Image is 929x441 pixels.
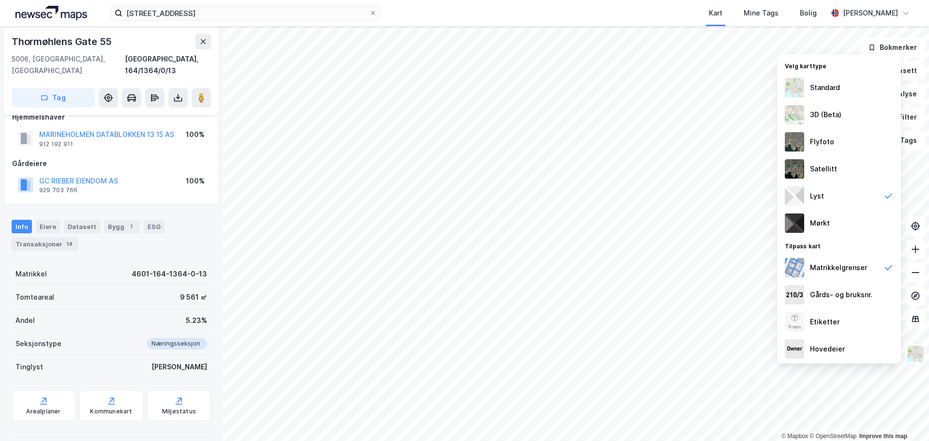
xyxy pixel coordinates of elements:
[785,312,804,332] img: Z
[777,57,901,74] div: Velg karttype
[785,78,804,97] img: Z
[12,88,95,107] button: Tag
[64,220,100,233] div: Datasett
[810,289,872,301] div: Gårds- og bruksnr.
[810,217,830,229] div: Mørkt
[12,237,78,251] div: Transaksjoner
[744,7,779,19] div: Mine Tags
[36,220,60,233] div: Eiere
[26,408,60,415] div: Arealplaner
[12,220,32,233] div: Info
[785,132,804,152] img: Z
[144,220,165,233] div: ESG
[881,395,929,441] iframe: Chat Widget
[810,343,845,355] div: Hovedeier
[15,268,47,280] div: Matrikkel
[90,408,132,415] div: Kommunekart
[104,220,140,233] div: Bygg
[785,213,804,233] img: nCdM7BzjoCAAAAAElFTkSuQmCC
[810,136,834,148] div: Flyfoto
[810,262,867,274] div: Matrikkelgrenser
[810,190,824,202] div: Lyst
[15,338,61,350] div: Seksjonstype
[12,111,210,123] div: Hjemmelshaver
[180,291,207,303] div: 9 561 ㎡
[125,53,211,76] div: [GEOGRAPHIC_DATA], 164/1364/0/13
[906,345,925,363] img: Z
[186,315,207,326] div: 5.23%
[800,7,817,19] div: Bolig
[810,163,837,175] div: Satellitt
[809,433,856,440] a: OpenStreetMap
[162,408,196,415] div: Miljøstatus
[15,315,35,326] div: Andel
[781,433,808,440] a: Mapbox
[879,107,925,127] button: Filter
[122,6,369,20] input: Søk på adresse, matrikkel, gårdeiere, leietakere eller personer
[785,186,804,206] img: luj3wr1y2y3+OchiMxRmMxRlscgabnMEmZ7DJGWxyBpucwSZnsMkZbHIGm5zBJmewyRlscgabnMEmZ7DJGWxyBpucwSZnsMkZ...
[777,237,901,254] div: Tilpass kart
[785,285,804,304] img: cadastreKeys.547ab17ec502f5a4ef2b.jpeg
[132,268,207,280] div: 4601-164-1364-0-13
[810,109,841,121] div: 3D (Beta)
[709,7,722,19] div: Kart
[859,433,907,440] a: Improve this map
[15,291,54,303] div: Tomteareal
[12,53,125,76] div: 5006, [GEOGRAPHIC_DATA], [GEOGRAPHIC_DATA]
[12,158,210,169] div: Gårdeiere
[151,361,207,373] div: [PERSON_NAME]
[785,159,804,179] img: 9k=
[860,38,925,57] button: Bokmerker
[810,82,840,93] div: Standard
[810,316,839,328] div: Etiketter
[785,258,804,277] img: cadastreBorders.cfe08de4b5ddd52a10de.jpeg
[12,34,114,49] div: Thormøhlens Gate 55
[15,6,87,20] img: logo.a4113a55bc3d86da70a041830d287a7e.svg
[39,186,77,194] div: 929 703 766
[186,175,205,187] div: 100%
[64,239,75,249] div: 14
[880,131,925,150] button: Tags
[15,361,43,373] div: Tinglyst
[785,339,804,359] img: majorOwner.b5e170eddb5c04bfeeff.jpeg
[186,129,205,140] div: 100%
[881,395,929,441] div: Kontrollprogram for chat
[39,140,73,148] div: 912 192 911
[785,105,804,124] img: Z
[126,222,136,231] div: 1
[843,7,898,19] div: [PERSON_NAME]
